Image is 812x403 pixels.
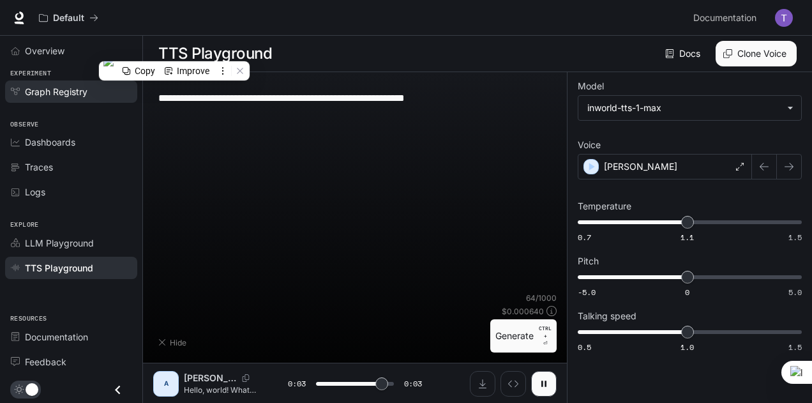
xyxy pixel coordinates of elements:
[25,355,66,369] span: Feedback
[663,41,705,66] a: Docs
[788,232,802,243] span: 1.5
[539,324,552,340] p: CTRL +
[237,374,255,382] button: Copy Voice ID
[5,181,137,203] a: Logs
[25,261,93,275] span: TTS Playground
[688,5,766,31] a: Documentation
[539,324,552,347] p: ⏎
[25,85,87,98] span: Graph Registry
[788,287,802,298] span: 5.0
[103,377,132,403] button: Close drawer
[25,185,45,199] span: Logs
[693,10,756,26] span: Documentation
[288,377,306,390] span: 0:03
[25,236,94,250] span: LLM Playground
[404,377,422,390] span: 0:03
[604,160,677,173] p: [PERSON_NAME]
[25,44,64,57] span: Overview
[5,80,137,103] a: Graph Registry
[500,371,526,397] button: Inspect
[578,96,801,120] div: inworld-tts-1-max
[470,371,495,397] button: Download audio
[578,141,601,149] p: Voice
[680,232,694,243] span: 1.1
[5,40,137,62] a: Overview
[680,342,694,353] span: 1.0
[5,232,137,254] a: LLM Playground
[5,131,137,153] a: Dashboards
[26,382,38,396] span: Dark mode toggle
[25,160,53,174] span: Traces
[775,9,793,27] img: User avatar
[153,332,194,353] button: Hide
[578,202,631,211] p: Temperature
[685,287,689,298] span: 0
[5,351,137,373] a: Feedback
[156,374,176,394] div: A
[5,326,137,348] a: Documentation
[578,232,591,243] span: 0.7
[587,102,781,114] div: inworld-tts-1-max
[578,342,591,353] span: 0.5
[578,257,599,266] p: Pitch
[5,257,137,279] a: TTS Playground
[25,330,88,344] span: Documentation
[578,287,596,298] span: -5.0
[716,41,797,66] button: Clone Voice
[53,13,84,24] p: Default
[771,5,797,31] button: User avatar
[33,5,104,31] button: All workspaces
[184,384,257,395] p: Hello, world! What a wonderful day to be a text-to-speech model!
[578,82,604,91] p: Model
[788,342,802,353] span: 1.5
[490,319,557,353] button: GenerateCTRL +⏎
[5,156,137,178] a: Traces
[25,135,75,149] span: Dashboards
[158,41,272,66] h1: TTS Playground
[578,312,636,321] p: Talking speed
[184,372,237,384] p: [PERSON_NAME]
